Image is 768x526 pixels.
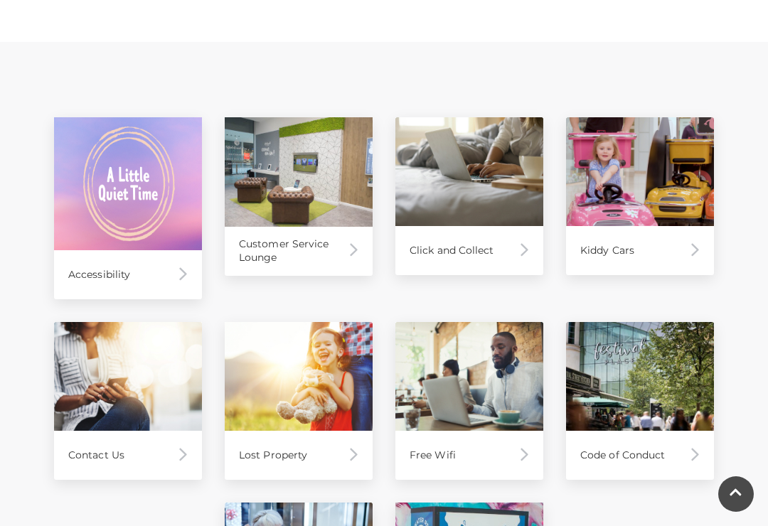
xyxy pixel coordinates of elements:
div: Customer Service Lounge [225,227,373,276]
a: Accessibility [54,117,202,299]
a: Customer Service Lounge [225,117,373,276]
div: Click and Collect [395,226,543,275]
div: Kiddy Cars [566,226,714,275]
a: Free Wifi [395,322,543,480]
a: Kiddy Cars [566,117,714,275]
a: Lost Property [225,322,373,480]
div: Free Wifi [395,431,543,480]
a: Click and Collect [395,117,543,275]
div: Contact Us [54,431,202,480]
a: Contact Us [54,322,202,480]
div: Code of Conduct [566,431,714,480]
div: Lost Property [225,431,373,480]
a: Code of Conduct [566,322,714,480]
div: Accessibility [54,250,202,299]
